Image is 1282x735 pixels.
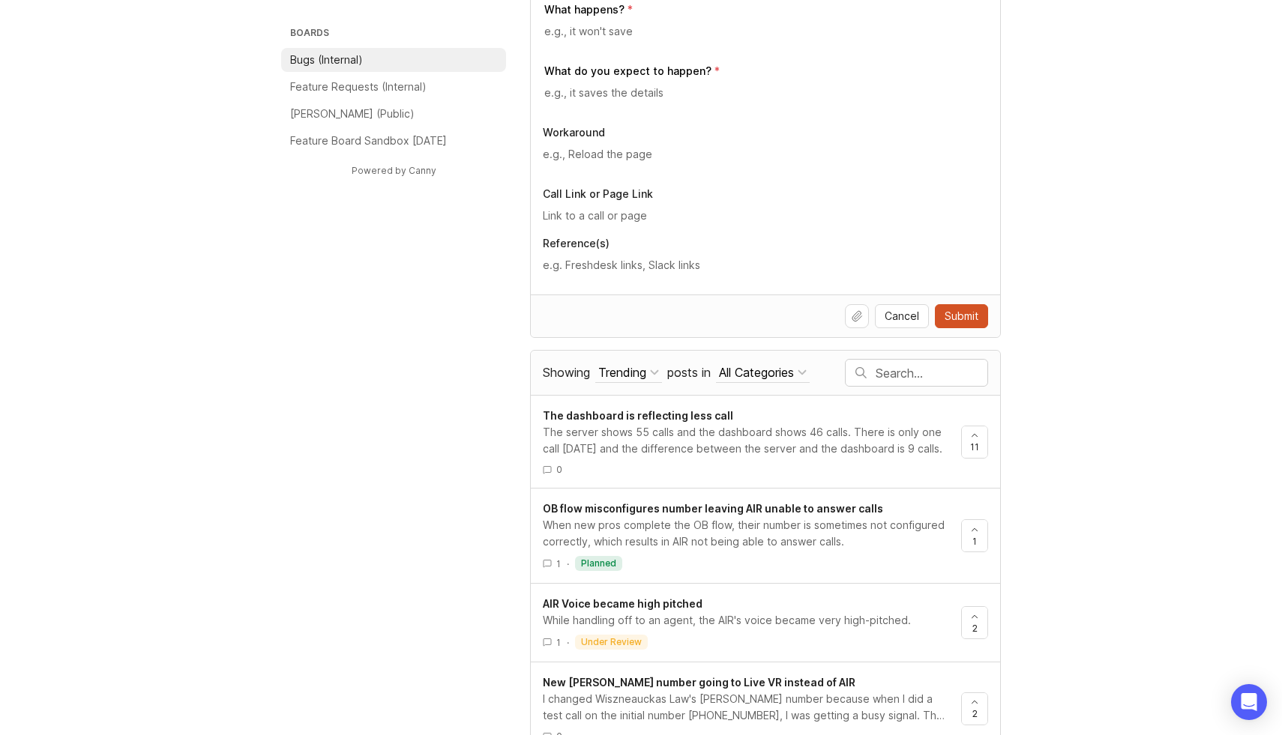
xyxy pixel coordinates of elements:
span: 1 [972,535,977,548]
span: Showing [543,365,590,380]
button: Cancel [875,304,929,328]
a: Bugs (Internal) [281,48,506,72]
p: Reference(s) [543,236,988,251]
div: When new pros complete the OB flow, their number is sometimes not configured correctly, which res... [543,517,949,550]
input: Search… [876,365,987,381]
p: What happens? [544,2,625,17]
p: Bugs (Internal) [290,52,363,67]
a: Powered by Canny [349,162,439,179]
div: · [567,636,569,649]
p: planned [581,557,616,569]
a: The dashboard is reflecting less callThe server shows 55 calls and the dashboard shows 46 calls. ... [543,408,961,476]
h3: Boards [287,24,506,45]
span: 0 [556,463,562,476]
span: 1 [556,557,561,570]
button: 1 [961,519,988,552]
a: [PERSON_NAME] (Public) [281,102,506,126]
button: 11 [961,426,988,459]
button: Showing [595,363,662,383]
p: What do you expect to happen? [544,64,711,79]
a: AIR Voice became high pitchedWhile handling off to an agent, the AIR's voice became very high-pit... [543,596,961,650]
p: Call Link or Page Link [543,187,988,202]
span: 11 [970,441,979,453]
div: All Categories [719,364,794,381]
div: Open Intercom Messenger [1231,684,1267,720]
p: Feature Requests (Internal) [290,79,427,94]
div: While handling off to an agent, the AIR's voice became very high-pitched. [543,612,949,629]
div: · [567,557,569,570]
span: OB flow misconfigures number leaving AIR unable to answer calls [543,502,883,515]
span: Cancel [885,309,919,324]
input: Link to a call or page [543,208,988,224]
p: [PERSON_NAME] (Public) [290,106,415,121]
span: 2 [972,622,978,635]
span: New [PERSON_NAME] number going to Live VR instead of AIR [543,676,855,689]
button: Submit [935,304,988,328]
span: AIR Voice became high pitched [543,597,702,610]
div: I changed Wiszneauckas Law's [PERSON_NAME] number because when I did a test call on the initial n... [543,691,949,724]
span: 1 [556,636,561,649]
span: 2 [972,707,978,720]
p: Workaround [543,125,988,140]
span: The dashboard is reflecting less call [543,409,733,422]
a: Feature Board Sandbox [DATE] [281,129,506,153]
button: 2 [961,692,988,725]
a: OB flow misconfigures number leaving AIR unable to answer callsWhen new pros complete the OB flow... [543,500,961,571]
a: Feature Requests (Internal) [281,75,506,99]
p: under review [581,636,642,648]
div: Trending [598,364,646,381]
button: posts in [716,363,810,383]
p: Feature Board Sandbox [DATE] [290,133,447,148]
div: The server shows 55 calls and the dashboard shows 46 calls. There is only one call [DATE] and the... [543,424,949,457]
button: Upload file [845,304,869,328]
span: Submit [945,309,978,324]
button: 2 [961,606,988,639]
span: posts in [667,365,711,380]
